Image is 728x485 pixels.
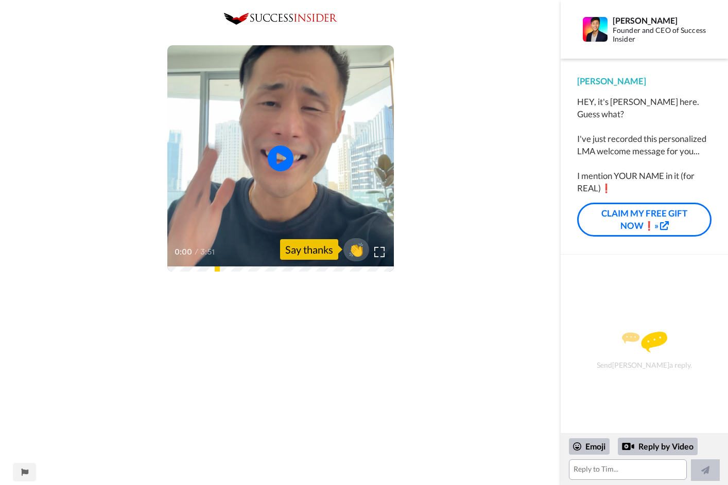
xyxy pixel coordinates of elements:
[195,246,198,258] span: /
[374,247,385,257] img: Full screen
[343,238,369,261] button: 👏
[343,241,369,258] span: 👏
[577,96,712,194] div: HEY, it's [PERSON_NAME] here. Guess what? I've just recorded this personalized LMA welcome messag...
[613,15,711,25] div: [PERSON_NAME]
[613,26,711,44] div: Founder and CEO of Success Insider
[175,246,193,258] span: 0:00
[224,13,337,25] img: 0c8b3de2-5a68-4eb7-92e8-72f868773395
[577,203,712,237] a: CLAIM MY FREE GIFT NOW❗»
[622,440,634,453] div: Reply by Video
[577,75,712,87] div: [PERSON_NAME]
[200,246,218,258] span: 3:51
[583,17,608,42] img: Profile Image
[618,438,698,455] div: Reply by Video
[575,273,714,428] div: Send [PERSON_NAME] a reply.
[280,239,338,260] div: Say thanks
[622,332,667,352] img: message.svg
[569,438,610,455] div: Emoji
